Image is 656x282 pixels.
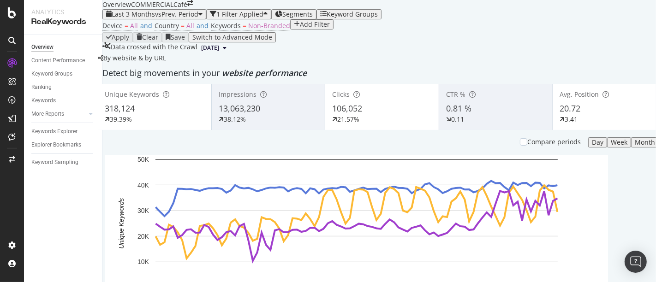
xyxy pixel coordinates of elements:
button: 1 Filter Applied [206,9,271,19]
a: Content Performance [31,56,95,65]
button: Switch to Advanced Mode [189,32,276,42]
a: Keywords Explorer [31,127,95,136]
button: Add Filter [290,19,334,29]
div: Save [171,34,185,41]
span: website performance [222,67,307,78]
span: = [181,21,185,30]
div: Explorer Bookmarks [31,140,81,150]
div: Add Filter [300,21,330,28]
span: = [243,21,246,30]
div: Compare periods [527,137,581,147]
img: website_grey.svg [15,24,22,31]
span: 20.72 [560,103,580,114]
button: Save [162,32,189,42]
div: Keyword Groups [31,69,72,79]
div: Ranking [31,82,52,92]
a: Keyword Groups [31,69,95,79]
div: 21.57% [337,115,359,124]
a: Keywords [31,96,95,106]
div: Keywords Explorer [31,127,78,136]
div: Keywords by Traffic [102,54,155,60]
span: 106,052 [332,103,362,114]
div: Overview [31,42,54,52]
a: Ranking [31,82,95,92]
div: v 4.0.25 [26,15,45,22]
span: vs Prev. Period [155,10,198,18]
text: 10K [137,258,149,265]
span: 13,063,230 [219,103,260,114]
button: Apply [102,32,133,42]
span: and [140,21,152,30]
button: Day [588,137,607,147]
a: Explorer Bookmarks [31,140,95,150]
div: 0.11 [451,115,464,124]
div: Clear [142,34,158,41]
img: tab_keywords_by_traffic_grey.svg [92,53,99,61]
span: Non-Branded [248,21,290,30]
img: logo_orange.svg [15,15,22,22]
span: 2025 Sep. 9th [201,44,219,52]
button: [DATE] [197,42,230,53]
div: Week [611,139,627,146]
span: All [186,21,194,30]
button: Keyword Groups [316,9,382,19]
span: All [130,21,138,30]
text: 20K [137,233,149,240]
div: Keyword Sampling [31,158,78,167]
div: Domain Overview [35,54,83,60]
div: 1 Filter Applied [216,11,263,18]
img: tab_domain_overview_orange.svg [25,53,32,61]
text: 50K [137,156,149,163]
span: 0.81 % [446,103,471,114]
div: 38.12% [224,115,246,124]
span: Country [155,21,179,30]
text: 40K [137,182,149,189]
a: Keyword Sampling [31,158,95,167]
button: Clear [133,32,162,42]
div: Apply [112,34,129,41]
span: Clicks [332,90,350,99]
div: Switch to Advanced Mode [192,34,272,41]
button: Last 3 MonthsvsPrev. Period [102,9,206,19]
span: By website & by URL [103,53,166,62]
span: Avg. Position [560,90,599,99]
span: Last 3 Months [112,10,155,18]
div: Keywords [31,96,56,106]
div: RealKeywords [31,17,95,27]
span: CTR % [446,90,465,99]
a: More Reports [31,109,86,119]
div: 3.41 [565,115,578,124]
div: 39.39% [110,115,132,124]
span: and [197,21,209,30]
div: Domain: [DOMAIN_NAME] [24,24,101,31]
text: Unique Keywords [118,198,125,249]
text: 30K [137,207,149,214]
span: Device [102,21,123,30]
div: Data crossed with the Crawl [111,42,197,53]
div: Day [592,139,603,146]
div: Analytics [31,7,95,17]
div: Month [635,139,655,146]
span: Keywords [211,21,241,30]
div: Open Intercom Messenger [625,251,647,273]
span: Segments [282,10,313,18]
a: Overview [31,42,95,52]
div: legacy label [98,53,166,63]
span: Impressions [219,90,256,99]
div: Content Performance [31,56,85,65]
button: Week [607,137,631,147]
div: More Reports [31,109,64,119]
div: Keyword Groups [327,11,378,18]
span: Unique Keywords [105,90,159,99]
span: 318,124 [105,103,135,114]
button: Segments [271,9,316,19]
span: = [125,21,128,30]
